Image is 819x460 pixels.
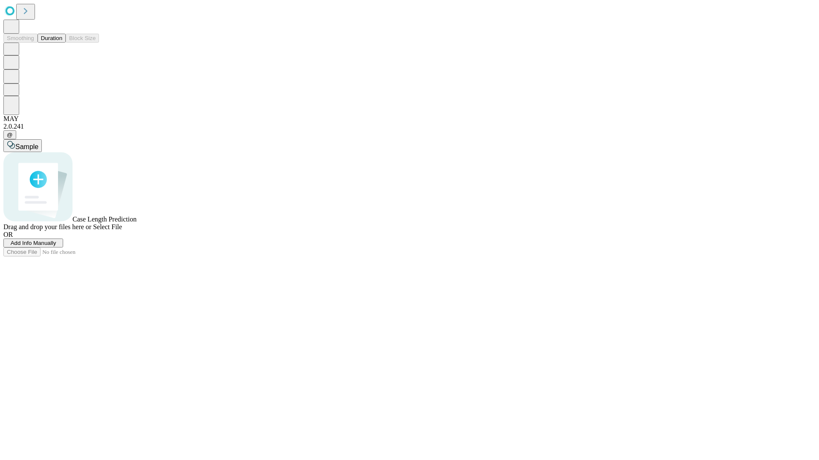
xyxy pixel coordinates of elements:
[15,143,38,150] span: Sample
[3,123,816,130] div: 2.0.241
[93,223,122,230] span: Select File
[3,130,16,139] button: @
[3,139,42,152] button: Sample
[3,231,13,238] span: OR
[66,34,99,43] button: Block Size
[3,223,91,230] span: Drag and drop your files here or
[3,239,63,247] button: Add Info Manually
[3,34,38,43] button: Smoothing
[38,34,66,43] button: Duration
[7,132,13,138] span: @
[11,240,56,246] span: Add Info Manually
[73,216,136,223] span: Case Length Prediction
[3,115,816,123] div: MAY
